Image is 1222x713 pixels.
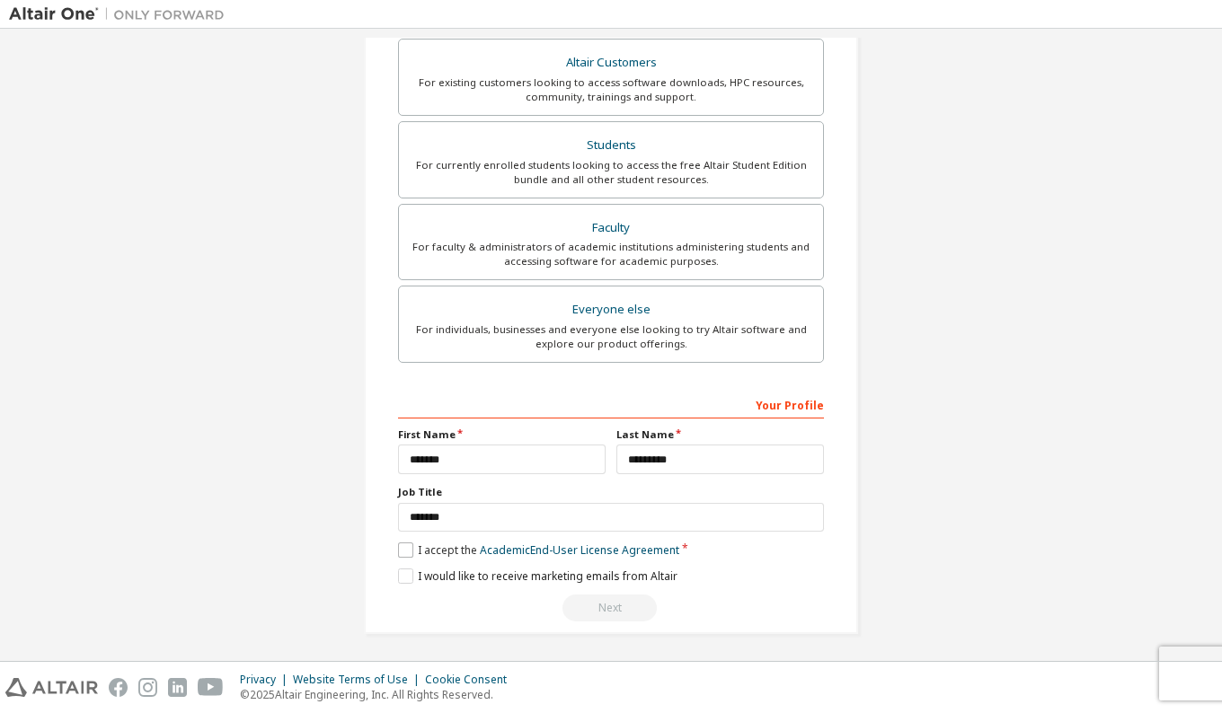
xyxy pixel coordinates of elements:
label: Job Title [398,485,824,499]
p: © 2025 Altair Engineering, Inc. All Rights Reserved. [240,687,518,702]
div: Read and acccept EULA to continue [398,594,824,621]
div: For existing customers looking to access software downloads, HPC resources, community, trainings ... [410,75,812,104]
label: I would like to receive marketing emails from Altair [398,568,677,584]
div: Faculty [410,216,812,241]
img: youtube.svg [198,678,224,697]
img: linkedin.svg [168,678,187,697]
img: facebook.svg [109,678,128,697]
img: instagram.svg [138,678,157,697]
img: altair_logo.svg [5,678,98,697]
div: Students [410,133,812,158]
div: Cookie Consent [425,673,518,687]
div: For individuals, businesses and everyone else looking to try Altair software and explore our prod... [410,322,812,351]
div: Altair Customers [410,50,812,75]
a: Academic End-User License Agreement [480,542,679,558]
label: First Name [398,427,606,442]
div: For currently enrolled students looking to access the free Altair Student Edition bundle and all ... [410,158,812,187]
label: Last Name [616,427,824,442]
div: Website Terms of Use [293,673,425,687]
div: Your Profile [398,390,824,418]
div: Everyone else [410,297,812,322]
div: Privacy [240,673,293,687]
img: Altair One [9,5,234,23]
div: For faculty & administrators of academic institutions administering students and accessing softwa... [410,240,812,268]
label: I accept the [398,542,679,558]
